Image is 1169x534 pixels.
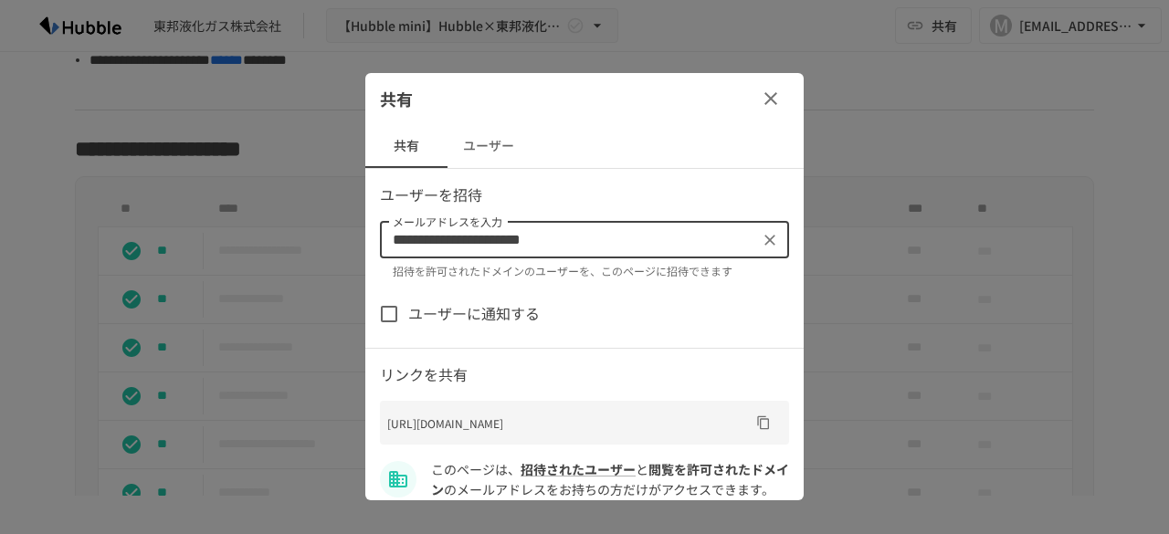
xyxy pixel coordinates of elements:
button: クリア [757,227,783,253]
div: 共有 [365,73,804,124]
span: tohogas.co.jp [431,460,789,498]
span: ユーザーに通知する [408,302,540,326]
p: 招待を許可されたドメインのユーザーを、このページに招待できます [393,262,776,280]
p: このページは、 と のメールアドレスをお持ちの方だけがアクセスできます。 [431,459,789,500]
a: 招待されたユーザー [521,460,636,478]
p: リンクを共有 [380,363,789,387]
button: 共有 [365,124,448,168]
p: ユーザーを招待 [380,183,789,207]
label: メールアドレスを入力 [393,214,502,229]
p: [URL][DOMAIN_NAME] [387,414,749,432]
button: ユーザー [448,124,530,168]
button: URLをコピー [749,408,778,437]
